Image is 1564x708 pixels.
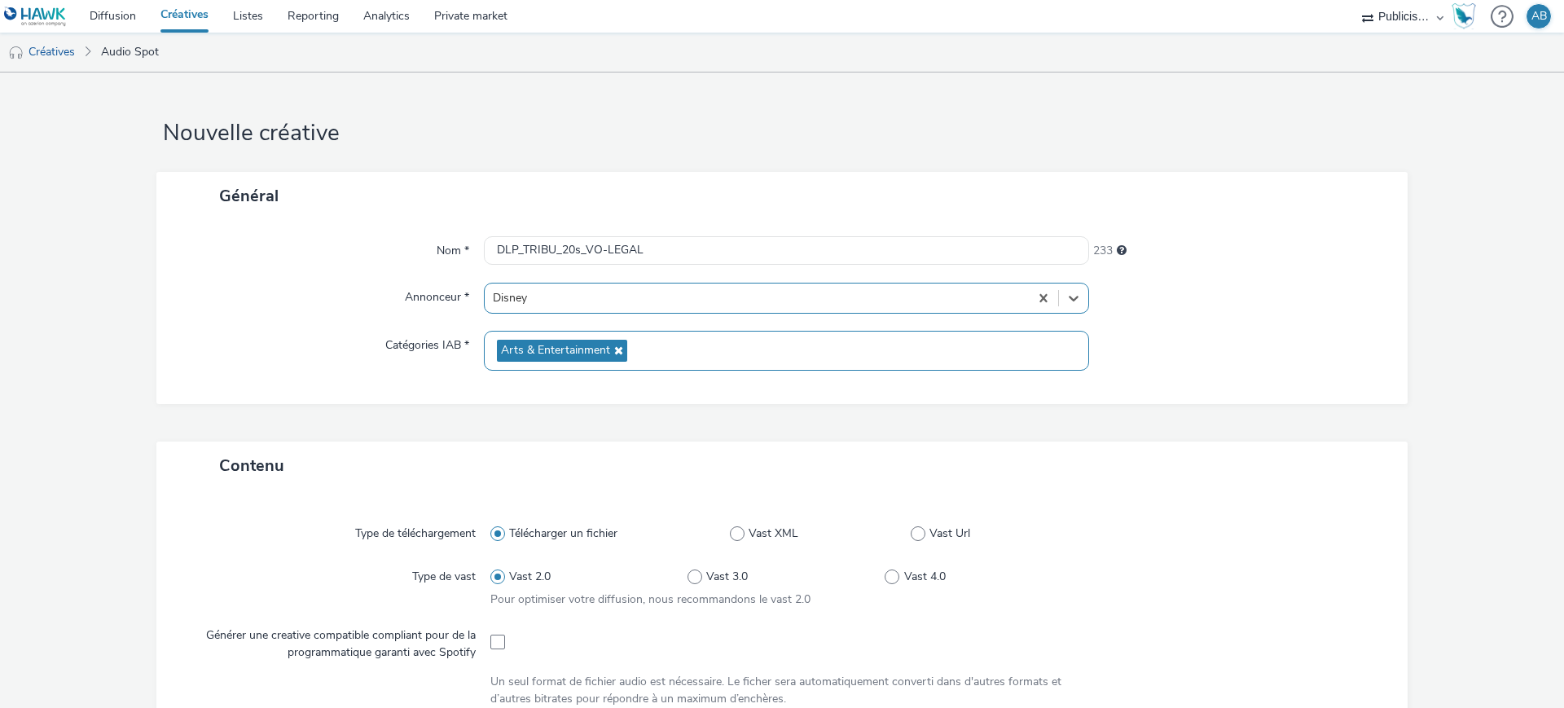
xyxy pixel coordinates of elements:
div: Un seul format de fichier audio est nécessaire. Le ficher sera automatiquement converti dans d'au... [490,674,1083,707]
span: Contenu [219,455,284,477]
span: Vast 4.0 [904,569,946,585]
input: Nom [484,236,1089,265]
div: AB [1531,4,1547,29]
h1: Nouvelle créative [156,118,1408,149]
span: Vast 2.0 [509,569,551,585]
span: Vast Url [929,526,970,542]
a: Hawk Academy [1452,3,1483,29]
span: Pour optimiser votre diffusion, nous recommandons le vast 2.0 [490,591,811,607]
img: undefined Logo [4,7,67,27]
label: Générer une creative compatible compliant pour de la programmatique garanti avec Spotify [186,621,482,661]
a: Audio Spot [93,33,167,72]
span: Général [219,185,279,207]
span: 233 [1093,243,1113,259]
label: Catégories IAB * [379,331,476,354]
label: Nom * [430,236,476,259]
span: Vast 3.0 [706,569,748,585]
label: Type de vast [406,562,482,585]
img: Hawk Academy [1452,3,1476,29]
span: Télécharger un fichier [509,526,617,542]
span: Vast XML [749,526,798,542]
span: Arts & Entertainment [501,344,610,358]
img: audio [8,45,24,61]
div: 255 caractères maximum [1117,243,1127,259]
label: Type de téléchargement [349,519,482,542]
label: Annonceur * [398,283,476,306]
